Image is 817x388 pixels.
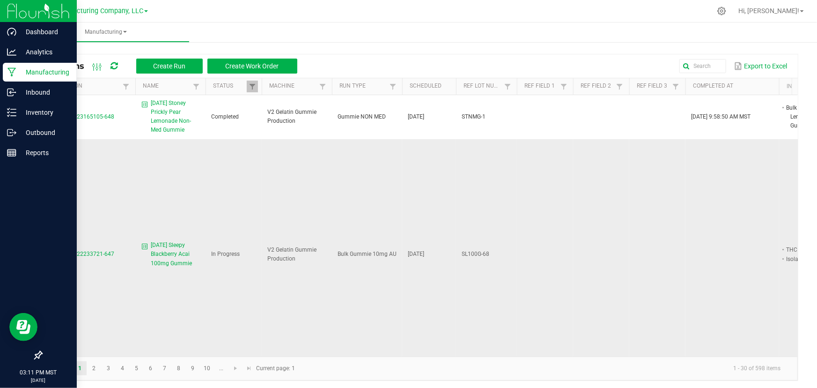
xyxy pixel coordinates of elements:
[47,113,114,120] span: MP-20250923165105-648
[738,7,799,15] span: Hi, [PERSON_NAME]!
[670,81,682,92] a: Filter
[7,88,16,97] inline-svg: Inbound
[144,361,157,375] a: Page 6
[691,113,751,120] span: [DATE] 9:58:50 AM MST
[16,46,73,58] p: Analytics
[214,361,228,375] a: Page 11
[7,108,16,117] inline-svg: Inventory
[130,361,143,375] a: Page 5
[47,251,114,257] span: MP-20250922233721-647
[207,59,297,74] button: Create Work Order
[317,81,328,92] a: Filter
[87,361,101,375] a: Page 2
[16,67,73,78] p: Manufacturing
[7,47,16,57] inline-svg: Analytics
[247,81,258,92] a: Filter
[581,82,614,90] a: Ref Field 2Sortable
[226,62,279,70] span: Create Work Order
[9,313,37,341] iframe: Resource center
[4,368,73,377] p: 03:11 PM MST
[73,361,87,375] a: Page 1
[16,147,73,158] p: Reports
[211,251,240,257] span: In Progress
[524,82,558,90] a: Ref Field 1Sortable
[158,361,171,375] a: Page 7
[49,82,120,90] a: ExtractionSortable
[732,58,790,74] button: Export to Excel
[120,81,132,92] a: Filter
[49,58,304,74] div: All Runs
[267,246,316,262] span: V2 Gelatin Gummie Production
[462,113,486,120] span: STNMG-1
[614,81,626,92] a: Filter
[153,62,185,70] span: Create Run
[232,365,239,372] span: Go to the next page
[243,361,256,375] a: Go to the last page
[679,59,726,73] input: Search
[267,109,316,124] span: V2 Gelatin Gummie Production
[269,82,316,90] a: MachineSortable
[7,148,16,157] inline-svg: Reports
[200,361,214,375] a: Page 10
[151,99,200,135] span: [DATE] Stoney Prickly Pear Lemonade Non-Med Gummie
[16,26,73,37] p: Dashboard
[637,82,670,90] a: Ref Field 3Sortable
[42,357,798,381] kendo-pager: Current page: 1
[143,82,190,90] a: NameSortable
[339,82,387,90] a: Run TypeSortable
[116,361,129,375] a: Page 4
[301,361,788,376] kendo-pager-info: 1 - 30 of 598 items
[16,87,73,98] p: Inbound
[408,251,424,257] span: [DATE]
[7,67,16,77] inline-svg: Manufacturing
[246,365,253,372] span: Go to the last page
[213,82,246,90] a: StatusSortable
[186,361,199,375] a: Page 9
[4,377,73,384] p: [DATE]
[408,113,424,120] span: [DATE]
[191,81,202,92] a: Filter
[16,127,73,138] p: Outbound
[693,82,775,90] a: Completed AtSortable
[16,107,73,118] p: Inventory
[464,82,501,90] a: Ref Lot NumberSortable
[136,59,203,74] button: Create Run
[7,27,16,37] inline-svg: Dashboard
[172,361,185,375] a: Page 8
[410,82,452,90] a: ScheduledSortable
[338,113,386,120] span: Gummie NON MED
[211,113,239,120] span: Completed
[502,81,513,92] a: Filter
[22,22,189,42] a: Manufacturing
[229,361,243,375] a: Go to the next page
[7,128,16,137] inline-svg: Outbound
[716,7,728,15] div: Manage settings
[387,81,398,92] a: Filter
[558,81,569,92] a: Filter
[338,251,397,257] span: Bulk Gummie 10mg AU
[22,28,189,36] span: Manufacturing
[102,361,115,375] a: Page 3
[43,7,143,15] span: BB Manufacturing Company, LLC
[462,251,489,257] span: SL100G-68
[151,241,200,268] span: [DATE] Sleepy Blackberry Acai 100mg Gummie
